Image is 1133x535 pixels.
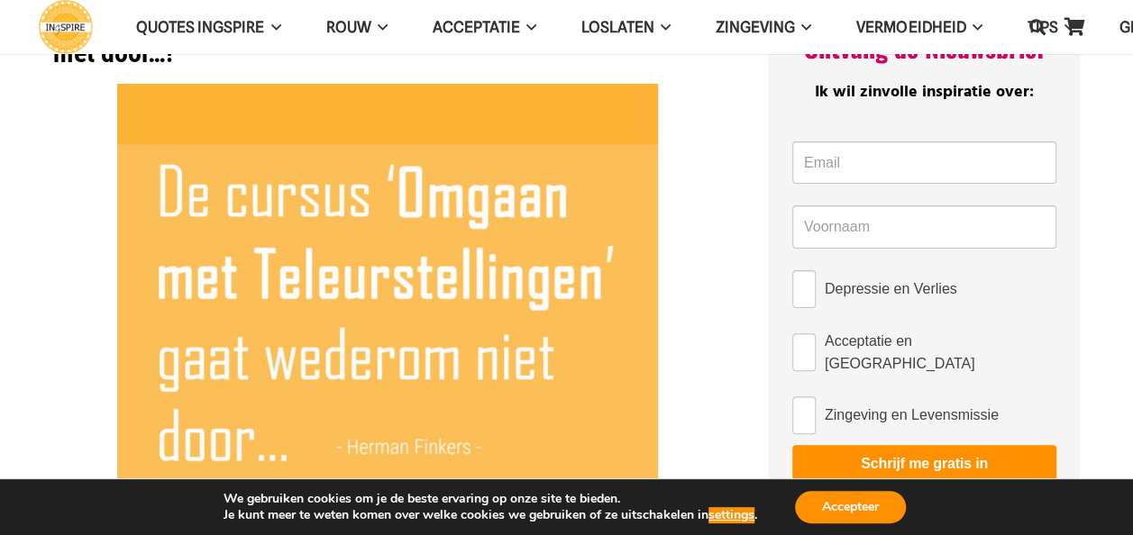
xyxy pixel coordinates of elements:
[792,141,1056,185] input: Email
[716,18,795,36] span: Zingeving
[792,396,816,434] input: Zingeving en Levensmissie
[114,5,303,50] a: QUOTES INGSPIREQUOTES INGSPIRE Menu
[559,5,693,50] a: LoslatenLoslaten Menu
[581,18,654,36] span: Loslaten
[825,277,957,300] span: Depressie en Verlies
[224,507,757,523] p: Je kunt meer te weten komen over welke cookies we gebruiken of ze uitschakelen in .
[1004,5,1096,50] a: TIPSTIPS Menu
[433,18,520,36] span: Acceptatie
[370,5,387,50] span: ROUW Menu
[654,5,671,50] span: Loslaten Menu
[1019,5,1055,50] a: Zoeken
[825,330,1056,375] span: Acceptatie en [GEOGRAPHIC_DATA]
[792,445,1056,483] button: Schrijf me gratis in
[325,18,370,36] span: ROUW
[520,5,536,50] span: Acceptatie Menu
[795,491,906,523] button: Accepteer
[224,491,757,507] p: We gebruiken cookies om je de beste ervaring op onze site te bieden.
[825,404,999,426] span: Zingeving en Levensmissie
[708,507,754,523] button: settings
[136,18,264,36] span: QUOTES INGSPIRE
[264,5,280,50] span: QUOTES INGSPIRE Menu
[303,5,409,50] a: ROUWROUW Menu
[792,205,1056,249] input: Voornaam
[1057,5,1074,50] span: TIPS Menu
[856,18,965,36] span: VERMOEIDHEID
[410,5,559,50] a: AcceptatieAcceptatie Menu
[693,5,834,50] a: ZingevingZingeving Menu
[795,5,811,50] span: Zingeving Menu
[792,333,816,371] input: Acceptatie en [GEOGRAPHIC_DATA]
[834,5,1004,50] a: VERMOEIDHEIDVERMOEIDHEID Menu
[965,5,982,50] span: VERMOEIDHEID Menu
[792,270,816,308] input: Depressie en Verlies
[815,79,1034,105] span: Ik wil zinvolle inspiratie over:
